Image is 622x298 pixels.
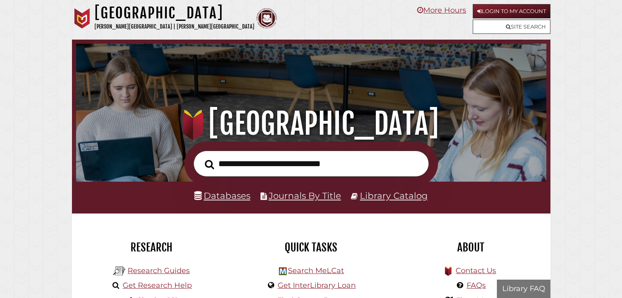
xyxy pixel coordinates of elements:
[238,240,385,254] h2: Quick Tasks
[456,266,496,275] a: Contact Us
[467,281,486,290] a: FAQs
[201,157,218,171] button: Search
[473,4,550,18] a: Login to My Account
[123,281,192,290] a: Get Research Help
[78,240,225,254] h2: Research
[417,6,466,15] a: More Hours
[194,190,250,201] a: Databases
[278,281,356,290] a: Get InterLibrary Loan
[360,190,428,201] a: Library Catalog
[397,240,544,254] h2: About
[256,8,277,29] img: Calvin Theological Seminary
[85,106,537,142] h1: [GEOGRAPHIC_DATA]
[473,20,550,34] a: Site Search
[94,4,254,22] h1: [GEOGRAPHIC_DATA]
[94,22,254,31] p: [PERSON_NAME][GEOGRAPHIC_DATA] | [PERSON_NAME][GEOGRAPHIC_DATA]
[205,159,214,169] i: Search
[269,190,341,201] a: Journals By Title
[279,267,287,275] img: Hekman Library Logo
[72,8,92,29] img: Calvin University
[288,266,344,275] a: Search MeLCat
[128,266,190,275] a: Research Guides
[113,265,126,277] img: Hekman Library Logo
